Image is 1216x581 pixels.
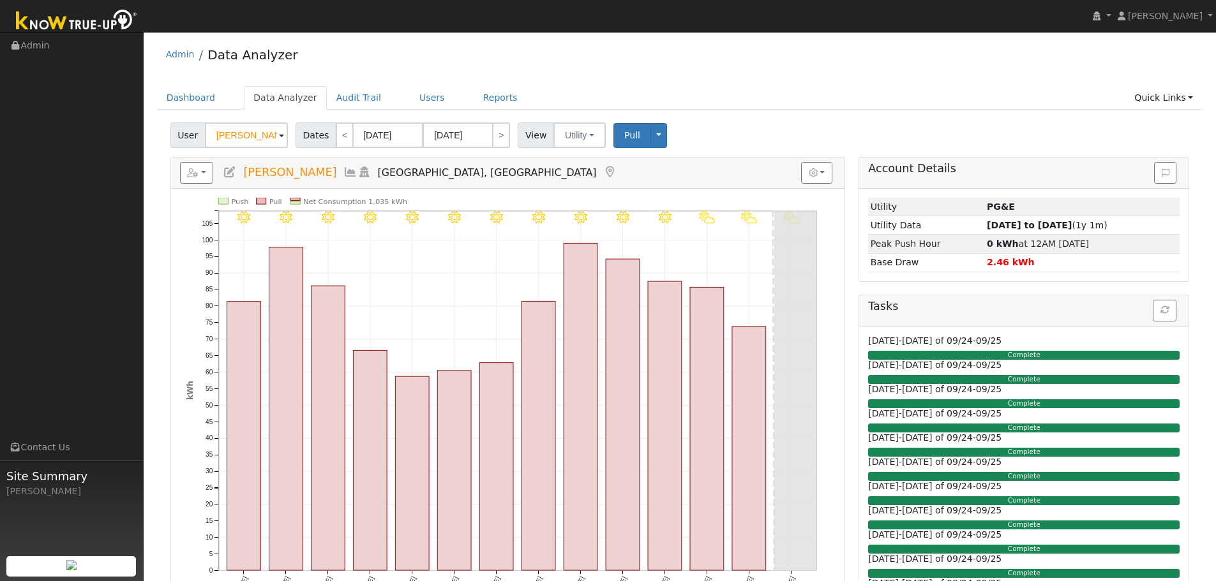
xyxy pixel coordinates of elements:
h6: [DATE]-[DATE] of 09/24-09/25 [868,360,1180,371]
text: 70 [206,335,213,342]
span: View [518,122,554,148]
div: Complete [868,545,1180,554]
text: 45 [206,418,213,425]
div: Complete [868,448,1180,457]
i: 8/25 - Clear [364,211,377,224]
h5: Tasks [868,300,1180,313]
td: Utility [868,198,984,216]
i: 8/24 - Clear [322,211,334,224]
a: Users [410,86,454,110]
i: 9/03 - PartlyCloudy [741,211,757,224]
div: Complete [868,375,1180,384]
rect: onclick="" [522,302,555,571]
rect: onclick="" [479,363,513,570]
i: 9/02 - PartlyCloudy [699,211,715,224]
a: Login As (last Never) [357,166,372,179]
text: 90 [206,270,213,277]
rect: onclick="" [606,259,640,570]
input: Select a User [205,122,288,148]
text: Net Consumption 1,035 kWh [303,197,407,206]
span: [GEOGRAPHIC_DATA], [GEOGRAPHIC_DATA] [378,166,597,179]
h6: [DATE]-[DATE] of 09/24-09/25 [868,408,1180,419]
text: 80 [206,302,213,309]
img: retrieve [66,560,77,570]
text: 95 [206,253,213,260]
text: 10 [206,534,213,541]
text: 100 [202,237,213,244]
h6: [DATE]-[DATE] of 09/24-09/25 [868,384,1180,395]
i: 8/23 - Clear [280,211,292,224]
text: 50 [206,402,213,409]
a: Admin [166,49,195,59]
div: Complete [868,520,1180,529]
a: Reports [474,86,527,110]
td: Base Draw [868,253,984,272]
strong: [DATE] to [DATE] [987,220,1072,230]
img: Know True-Up [10,7,144,36]
a: Data Analyzer [207,47,297,63]
a: Dashboard [157,86,225,110]
strong: 2.46 kWh [987,257,1035,267]
h6: [DATE]-[DATE] of 09/24-09/25 [868,554,1180,564]
a: Map [603,166,617,179]
rect: onclick="" [437,371,471,570]
strong: ID: 17254018, authorized: 09/05/25 [987,202,1015,212]
i: 8/30 - Clear [574,211,587,224]
span: [PERSON_NAME] [1128,11,1203,21]
rect: onclick="" [395,376,429,570]
text: 40 [206,435,213,442]
span: Dates [296,122,336,148]
div: Complete [868,496,1180,505]
text: kWh [186,381,195,400]
text: 85 [206,286,213,293]
button: Utility [553,122,606,148]
rect: onclick="" [648,281,682,570]
div: Complete [868,569,1180,578]
i: 8/31 - Clear [617,211,629,224]
div: [PERSON_NAME] [6,485,137,498]
td: at 12AM [DATE] [985,235,1180,253]
button: Issue History [1154,162,1176,184]
rect: onclick="" [269,247,303,571]
a: Quick Links [1125,86,1203,110]
span: [PERSON_NAME] [243,166,336,179]
text: 60 [206,369,213,376]
i: 8/29 - Clear [532,211,545,224]
h6: [DATE]-[DATE] of 09/24-09/25 [868,335,1180,346]
td: Peak Push Hour [868,235,984,253]
button: Pull [613,123,651,148]
rect: onclick="" [564,244,597,571]
text: 35 [206,452,213,459]
text: 20 [206,501,213,508]
text: 105 [202,220,213,227]
text: 5 [209,550,213,557]
text: Push [231,197,248,206]
h5: Account Details [868,162,1180,175]
text: 0 [209,567,213,574]
text: 55 [206,385,213,392]
div: Complete [868,423,1180,432]
h6: [DATE]-[DATE] of 09/24-09/25 [868,457,1180,467]
div: Complete [868,351,1180,360]
a: < [336,122,354,148]
text: Pull [269,197,281,206]
span: User [170,122,206,148]
td: Utility Data [868,216,984,235]
h6: [DATE]-[DATE] of 09/24-09/25 [868,505,1180,516]
h6: [DATE]-[DATE] of 09/24-09/25 [868,432,1180,443]
text: 75 [206,319,213,326]
i: 8/26 - MostlyClear [406,211,419,224]
text: 30 [206,468,213,475]
text: 25 [206,485,213,492]
i: 9/01 - Clear [658,211,671,224]
h6: [DATE]-[DATE] of 09/24-09/25 [868,481,1180,492]
rect: onclick="" [732,327,766,570]
a: Audit Trail [327,86,391,110]
a: Multi-Series Graph [343,166,357,179]
i: 8/28 - Clear [490,211,503,224]
button: Refresh [1153,300,1176,321]
text: 65 [206,352,213,359]
rect: onclick="" [227,302,260,570]
a: > [492,122,510,148]
rect: onclick="" [353,351,387,571]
